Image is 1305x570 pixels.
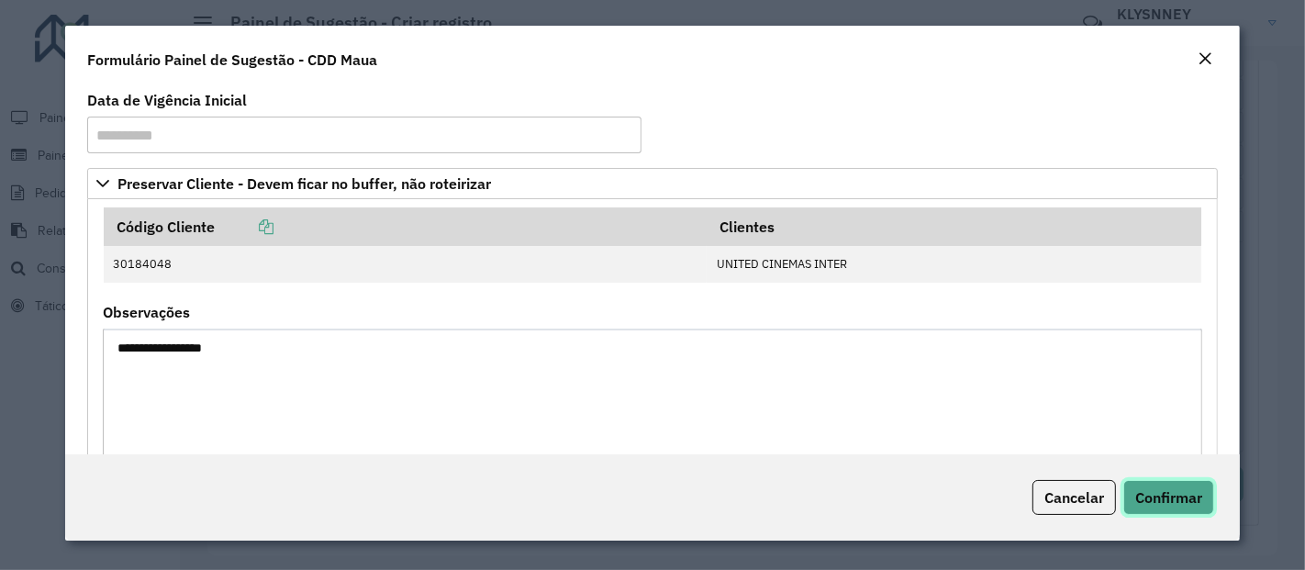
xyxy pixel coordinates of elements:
[103,301,190,323] label: Observações
[117,176,491,191] span: Preservar Cliente - Devem ficar no buffer, não roteirizar
[1135,488,1202,507] span: Confirmar
[1198,51,1212,66] em: Fechar
[104,246,708,283] td: 30184048
[1044,488,1104,507] span: Cancelar
[1032,480,1116,515] button: Cancelar
[87,168,1218,199] a: Preservar Cliente - Devem ficar no buffer, não roteirizar
[87,89,247,111] label: Data de Vigência Inicial
[215,218,273,236] a: Copiar
[1192,48,1218,72] button: Close
[87,199,1218,508] div: Preservar Cliente - Devem ficar no buffer, não roteirizar
[104,207,708,246] th: Código Cliente
[87,49,377,71] h4: Formulário Painel de Sugestão - CDD Maua
[707,207,1201,246] th: Clientes
[707,246,1201,283] td: UNITED CINEMAS INTER
[1123,480,1214,515] button: Confirmar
